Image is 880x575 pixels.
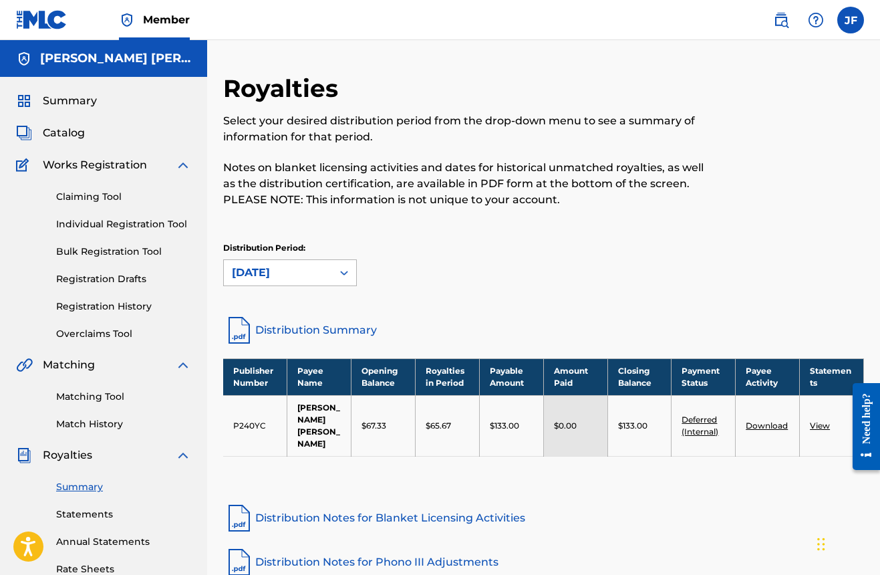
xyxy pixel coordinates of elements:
[543,358,607,395] th: Amount Paid
[479,358,543,395] th: Payable Amount
[16,93,32,109] img: Summary
[837,7,864,33] div: User Menu
[56,300,191,314] a: Registration History
[16,10,67,29] img: MLC Logo
[746,421,788,431] a: Download
[682,415,718,437] a: Deferred (Internal)
[16,51,32,67] img: Accounts
[43,447,92,463] span: Royalties
[223,314,255,346] img: distribution-summary-pdf
[287,358,351,395] th: Payee Name
[554,420,577,432] p: $0.00
[361,420,386,432] p: $67.33
[119,12,135,28] img: Top Rightsholder
[16,125,85,141] a: CatalogCatalog
[43,125,85,141] span: Catalog
[817,524,825,564] div: Arrastrar
[223,502,255,534] img: pdf
[175,357,191,373] img: expand
[43,157,147,173] span: Works Registration
[56,245,191,259] a: Bulk Registration Tool
[736,358,800,395] th: Payee Activity
[43,357,95,373] span: Matching
[490,420,519,432] p: $133.00
[773,12,789,28] img: search
[672,358,736,395] th: Payment Status
[223,358,287,395] th: Publisher Number
[40,51,191,66] h5: JORGE ANDRES FREIRE DURAN
[802,7,829,33] div: Help
[223,502,864,534] a: Distribution Notes for Blanket Licensing Activities
[843,372,880,482] iframe: Resource Center
[223,314,864,346] a: Distribution Summary
[56,417,191,431] a: Match History
[16,357,33,373] img: Matching
[56,480,191,494] a: Summary
[810,421,830,431] a: View
[175,157,191,173] img: expand
[16,93,97,109] a: SummarySummary
[143,12,190,27] span: Member
[56,327,191,341] a: Overclaims Tool
[56,217,191,231] a: Individual Registration Tool
[800,358,864,395] th: Statements
[43,93,97,109] span: Summary
[232,265,324,281] div: [DATE]
[808,12,824,28] img: help
[223,242,357,254] p: Distribution Period:
[56,535,191,549] a: Annual Statements
[16,447,32,463] img: Royalties
[223,160,716,208] p: Notes on blanket licensing activities and dates for historical unmatched royalties, as well as th...
[287,395,351,456] td: [PERSON_NAME] [PERSON_NAME]
[175,447,191,463] img: expand
[813,511,880,575] iframe: Chat Widget
[56,272,191,286] a: Registration Drafts
[607,358,672,395] th: Closing Balance
[56,190,191,204] a: Claiming Tool
[223,113,716,145] p: Select your desired distribution period from the drop-down menu to see a summary of information f...
[768,7,794,33] a: Public Search
[56,507,191,522] a: Statements
[223,74,345,104] h2: Royalties
[56,390,191,404] a: Matching Tool
[16,157,33,173] img: Works Registration
[618,420,647,432] p: $133.00
[813,511,880,575] div: Widget de chat
[223,395,287,456] td: P240YC
[416,358,480,395] th: Royalties in Period
[16,125,32,141] img: Catalog
[351,358,416,395] th: Opening Balance
[426,420,451,432] p: $65.67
